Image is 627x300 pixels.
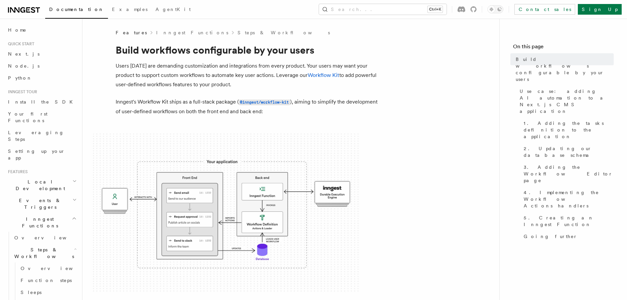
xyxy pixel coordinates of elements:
[21,290,42,295] span: Sleeps
[116,44,381,56] h1: Build workflows configurable by your users
[521,161,614,186] a: 3. Adding the Workflow Editor page
[12,244,78,262] button: Steps & Workflows
[93,134,359,293] img: The Workflow Kit provides a Workflow Engine to compose workflow actions on the back end and a set...
[5,213,78,232] button: Inngest Functions
[49,7,104,12] span: Documentation
[152,2,195,18] a: AgentKit
[5,96,78,108] a: Install the SDK
[520,88,614,115] span: Use case: adding AI automation to a Next.js CMS application
[428,6,443,13] kbd: Ctrl+K
[513,43,614,53] h4: On this page
[12,246,74,260] span: Steps & Workflows
[524,214,614,228] span: 5. Creating an Inngest Function
[8,99,77,105] span: Install the SDK
[116,29,147,36] span: Features
[8,51,40,57] span: Next.js
[18,262,78,274] a: Overview
[5,108,78,127] a: Your first Functions
[8,63,40,69] span: Node.js
[5,178,72,192] span: Local Development
[21,278,72,283] span: Function steps
[524,164,614,184] span: 3. Adding the Workflow Editor page
[14,235,83,240] span: Overview
[514,4,575,15] a: Contact sales
[5,72,78,84] a: Python
[238,29,330,36] a: Steps & Workflows
[112,7,148,12] span: Examples
[8,27,27,33] span: Home
[516,56,614,83] span: Build workflows configurable by your users
[45,2,108,19] a: Documentation
[5,197,72,210] span: Events & Triggers
[521,117,614,143] a: 1. Adding the tasks definition to the application
[5,48,78,60] a: Next.js
[5,24,78,36] a: Home
[5,41,34,47] span: Quick start
[108,2,152,18] a: Examples
[319,4,447,15] button: Search...Ctrl+K
[116,97,381,116] p: Inngest's Workflow Kit ships as a full-stack package ( ), aiming to simplify the development of u...
[524,145,614,158] span: 2. Updating our database schema
[578,4,622,15] a: Sign Up
[8,111,48,123] span: Your first Functions
[524,120,614,140] span: 1. Adding the tasks definition to the application
[5,169,28,174] span: Features
[239,99,290,105] a: @inngest/workflow-kit
[517,85,614,117] a: Use case: adding AI automation to a Next.js CMS application
[5,60,78,72] a: Node.js
[5,127,78,145] a: Leveraging Steps
[18,274,78,286] a: Function steps
[524,189,614,209] span: 4. Implementing the Workflow Actions handlers
[308,72,339,78] a: Workflow Kit
[5,216,72,229] span: Inngest Functions
[18,286,78,298] a: Sleeps
[8,149,65,160] span: Setting up your app
[521,186,614,212] a: 4. Implementing the Workflow Actions handlers
[12,232,78,244] a: Overview
[116,61,381,89] p: Users [DATE] are demanding customization and integrations from every product. Your users may want...
[8,130,64,142] span: Leveraging Steps
[5,176,78,194] button: Local Development
[521,230,614,242] a: Going further
[521,212,614,230] a: 5. Creating an Inngest Function
[5,89,37,95] span: Inngest tour
[239,100,290,105] code: @inngest/workflow-kit
[513,53,614,85] a: Build workflows configurable by your users
[5,145,78,164] a: Setting up your app
[487,5,503,13] button: Toggle dark mode
[21,266,89,271] span: Overview
[156,29,228,36] a: Inngest Functions
[521,143,614,161] a: 2. Updating our database schema
[5,194,78,213] button: Events & Triggers
[156,7,191,12] span: AgentKit
[524,233,577,240] span: Going further
[8,75,32,81] span: Python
